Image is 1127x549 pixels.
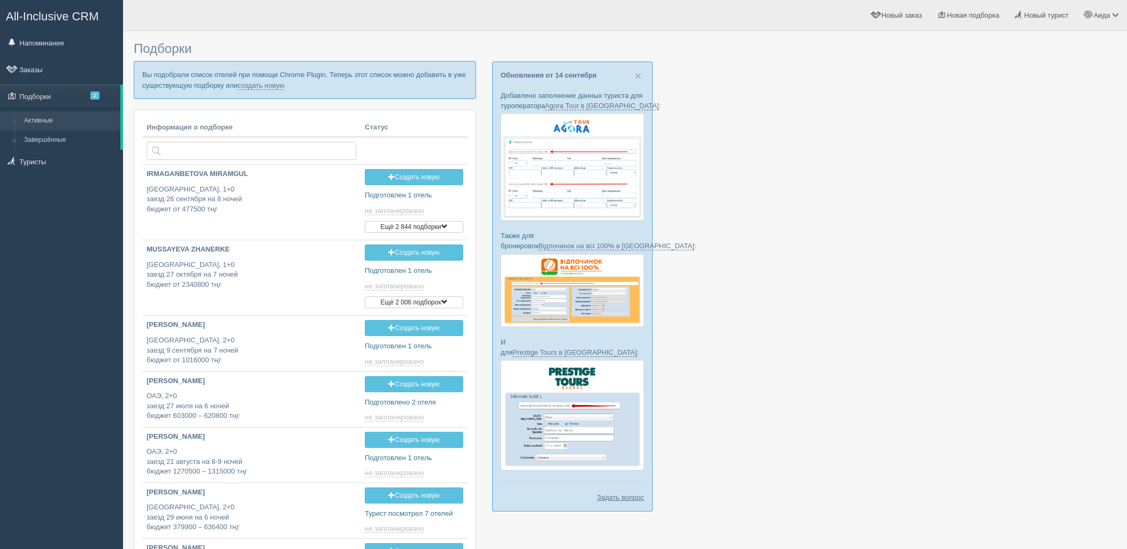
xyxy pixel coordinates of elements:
[147,335,356,365] p: [GEOGRAPHIC_DATA], 2+0 заезд 9 сентября на 7 ночей бюджет от 1016000 тңг
[501,231,644,251] p: Также для бронировок :
[501,71,596,79] a: Обновления от 14 сентября
[147,447,356,477] p: ОАЭ, 2+0 заезд 21 августа на 8-9 ночей бюджет 1270500 – 1315000 тңг
[6,10,99,23] span: All-Inclusive CRM
[237,81,285,90] a: создать новую
[147,376,356,386] p: [PERSON_NAME]
[147,142,356,160] input: Поиск по стране или туристу
[142,428,361,482] a: [PERSON_NAME] ОАЭ, 2+0заезд 21 августа на 8-9 ночейбюджет 1270500 – 1315000 тңг
[365,296,463,308] button: Ещё 2 006 подборок
[19,111,120,131] a: Активные
[365,169,463,185] a: Создать новую
[365,207,424,215] span: не запланировано
[365,469,424,477] span: не запланировано
[365,413,426,422] a: не запланировано
[365,282,426,291] a: не запланировано
[365,432,463,448] a: Создать новую
[134,61,476,98] p: Вы подобрали список отелей при помощи Chrome Plugin. Теперь этот список можно добавить в уже суще...
[365,524,424,533] span: не запланировано
[365,376,463,392] a: Создать новую
[147,502,356,532] p: [GEOGRAPHIC_DATA], 2+0 заезд 29 июня на 6 ночей бюджет 379900 – 636400 тңг
[1094,11,1110,19] span: Аида
[361,118,467,138] th: Статус
[90,91,99,100] span: 2
[147,169,356,179] p: IRMAGANBETOVA MIRAMGUL
[545,102,659,110] a: Agora Tour в [GEOGRAPHIC_DATA]
[134,41,191,56] span: Подборки
[147,320,356,330] p: [PERSON_NAME]
[501,360,644,470] img: prestige-tours-booking-form-crm-for-travel-agents.png
[147,487,356,498] p: [PERSON_NAME]
[142,240,361,299] a: MUSSAYEVA ZHANERKE [GEOGRAPHIC_DATA], 1+0заезд 27 октября на 7 ночейбюджет от 2340800 тңг
[142,316,361,370] a: [PERSON_NAME] [GEOGRAPHIC_DATA], 2+0заезд 9 сентября на 7 ночейбюджет от 1016000 тңг
[365,357,426,366] a: не запланировано
[365,282,424,291] span: не запланировано
[881,11,922,19] span: Новый заказ
[365,413,424,422] span: не запланировано
[365,341,463,352] p: Подготовлен 1 отель
[147,260,356,290] p: [GEOGRAPHIC_DATA], 1+0 заезд 27 октября на 7 ночей бюджет от 2340800 тңг
[142,118,361,138] th: Информация о подборке
[365,207,426,215] a: не запланировано
[147,185,356,215] p: [GEOGRAPHIC_DATA], 1+0 заезд 26 сентября на 8 ночей бюджет от 477500 тңг
[147,245,356,255] p: MUSSAYEVA ZHANERKE
[365,469,426,477] a: не запланировано
[635,70,641,81] button: Close
[947,11,999,19] span: Новая подборка
[365,357,424,366] span: не запланировано
[501,113,644,220] img: agora-tour-%D1%84%D0%BE%D1%80%D0%BC%D0%B0-%D0%B1%D1%80%D0%BE%D0%BD%D1%8E%D0%B2%D0%B0%D0%BD%D0%BD%...
[142,483,361,537] a: [PERSON_NAME] [GEOGRAPHIC_DATA], 2+0заезд 29 июня на 6 ночейбюджет 379900 – 636400 тңг
[365,190,463,201] p: Подготовлен 1 отель
[142,372,361,426] a: [PERSON_NAME] ОАЭ, 2+0заезд 27 июля на 6 ночейбюджет 603000 – 620800 тңг
[365,320,463,336] a: Создать новую
[365,524,426,533] a: не запланировано
[365,509,463,519] p: Турист посмотрел 7 отелей
[365,453,463,463] p: Подготовлен 1 отель
[538,242,694,250] a: Відпочинок на всі 100% в [GEOGRAPHIC_DATA]
[597,492,644,502] a: Задать вопрос
[501,254,644,327] img: otdihnavse100--%D1%84%D0%BE%D1%80%D0%BC%D0%B0-%D0%B1%D1%80%D0%BE%D0%BD%D0%B8%D1%80%D0%BE%D0%B2%D0...
[19,131,120,150] a: Завершённые
[142,165,361,223] a: IRMAGANBETOVA MIRAMGUL [GEOGRAPHIC_DATA], 1+0заезд 26 сентября на 8 ночейбюджет от 477500 тңг
[501,90,644,111] p: Добавлено заполнение данных туриста для туроператора :
[1,1,122,30] a: All-Inclusive CRM
[365,398,463,408] p: Подготовлено 2 отеля
[147,432,356,442] p: [PERSON_NAME]
[501,337,644,357] p: И для :
[512,348,637,357] a: Prestige Tours в [GEOGRAPHIC_DATA]
[1024,11,1069,19] span: Новый турист
[147,391,356,421] p: ОАЭ, 2+0 заезд 27 июля на 6 ночей бюджет 603000 – 620800 тңг
[365,266,463,276] p: Подготовлен 1 отель
[365,221,463,233] button: Ещё 2 844 подборки
[365,487,463,504] a: Создать новую
[635,70,641,82] span: ×
[365,245,463,261] a: Создать новую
